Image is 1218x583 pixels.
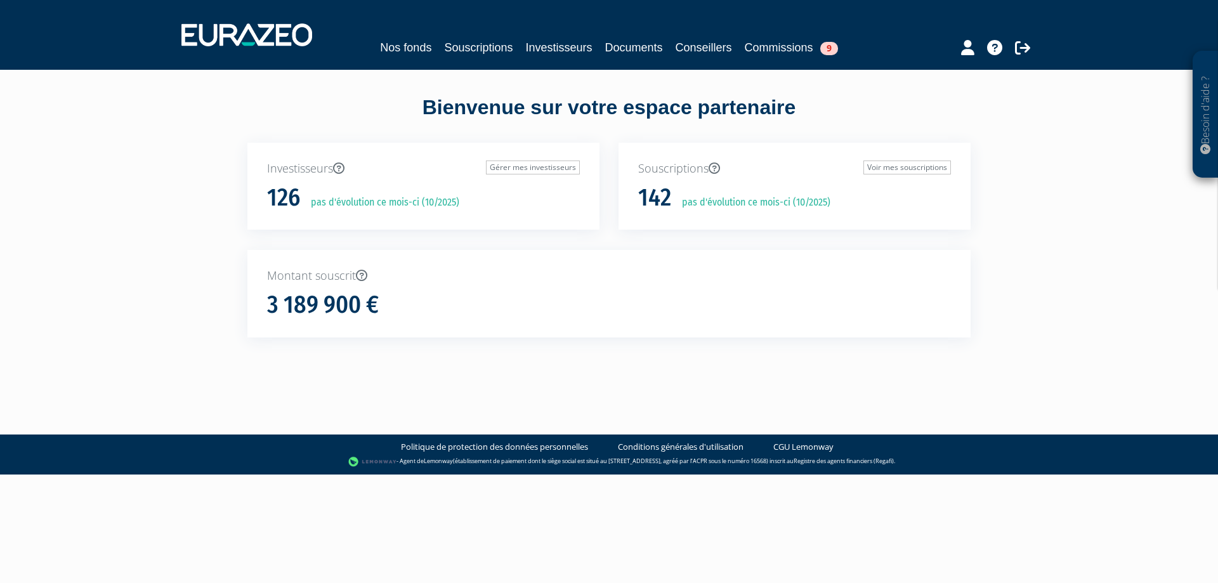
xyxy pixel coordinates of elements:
[605,39,663,56] a: Documents
[676,39,732,56] a: Conseillers
[525,39,592,56] a: Investisseurs
[794,457,894,465] a: Registre des agents financiers (Regafi)
[13,455,1205,468] div: - Agent de (établissement de paiement dont le siège social est situé au [STREET_ADDRESS], agréé p...
[267,160,580,177] p: Investisseurs
[302,195,459,210] p: pas d'évolution ce mois-ci (10/2025)
[267,268,951,284] p: Montant souscrit
[181,23,312,46] img: 1732889491-logotype_eurazeo_blanc_rvb.png
[267,185,300,211] h1: 126
[424,457,453,465] a: Lemonway
[618,441,743,453] a: Conditions générales d'utilisation
[745,39,838,56] a: Commissions9
[820,42,838,55] span: 9
[267,292,379,318] h1: 3 189 900 €
[486,160,580,174] a: Gérer mes investisseurs
[1198,58,1213,172] p: Besoin d'aide ?
[401,441,588,453] a: Politique de protection des données personnelles
[863,160,951,174] a: Voir mes souscriptions
[673,195,830,210] p: pas d'évolution ce mois-ci (10/2025)
[380,39,431,56] a: Nos fonds
[638,185,671,211] h1: 142
[348,455,397,468] img: logo-lemonway.png
[238,93,980,143] div: Bienvenue sur votre espace partenaire
[444,39,513,56] a: Souscriptions
[773,441,834,453] a: CGU Lemonway
[638,160,951,177] p: Souscriptions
